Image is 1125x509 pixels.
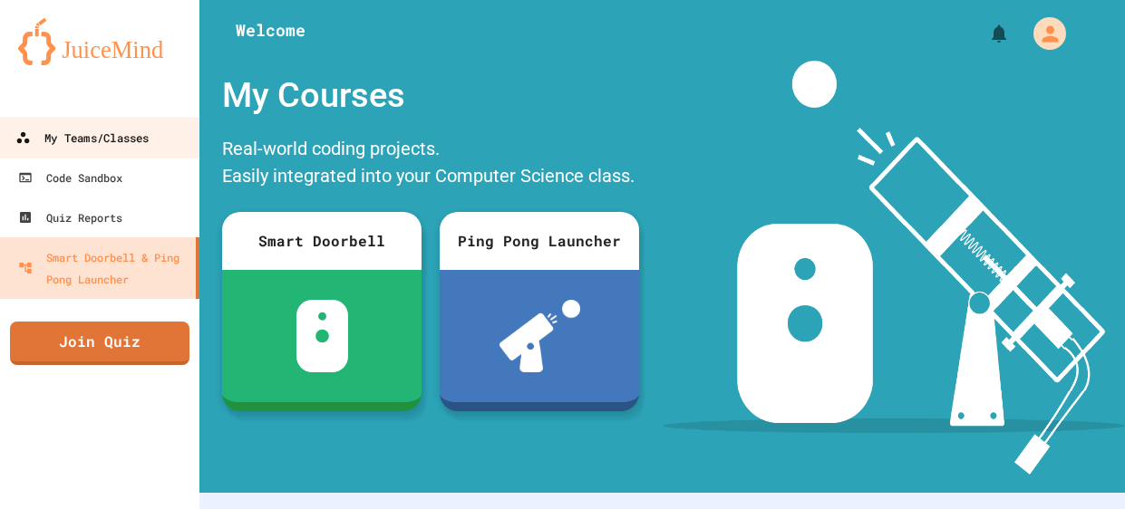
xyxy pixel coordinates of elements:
div: My Teams/Classes [15,127,149,149]
a: Join Quiz [10,322,189,365]
div: My Notifications [955,18,1014,49]
div: Quiz Reports [18,206,122,228]
div: Code Sandbox [18,167,122,188]
div: Real-world coding projects. Easily integrated into your Computer Science class. [213,130,648,198]
div: Ping Pong Launcher [440,212,639,270]
img: sdb-white.svg [296,300,348,372]
div: Smart Doorbell [222,212,422,270]
div: My Courses [213,61,648,130]
img: ppl-with-ball.png [499,300,580,372]
div: My Account [1014,13,1071,54]
div: Smart Doorbell & Ping Pong Launcher [18,246,189,290]
img: logo-orange.svg [18,18,181,65]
